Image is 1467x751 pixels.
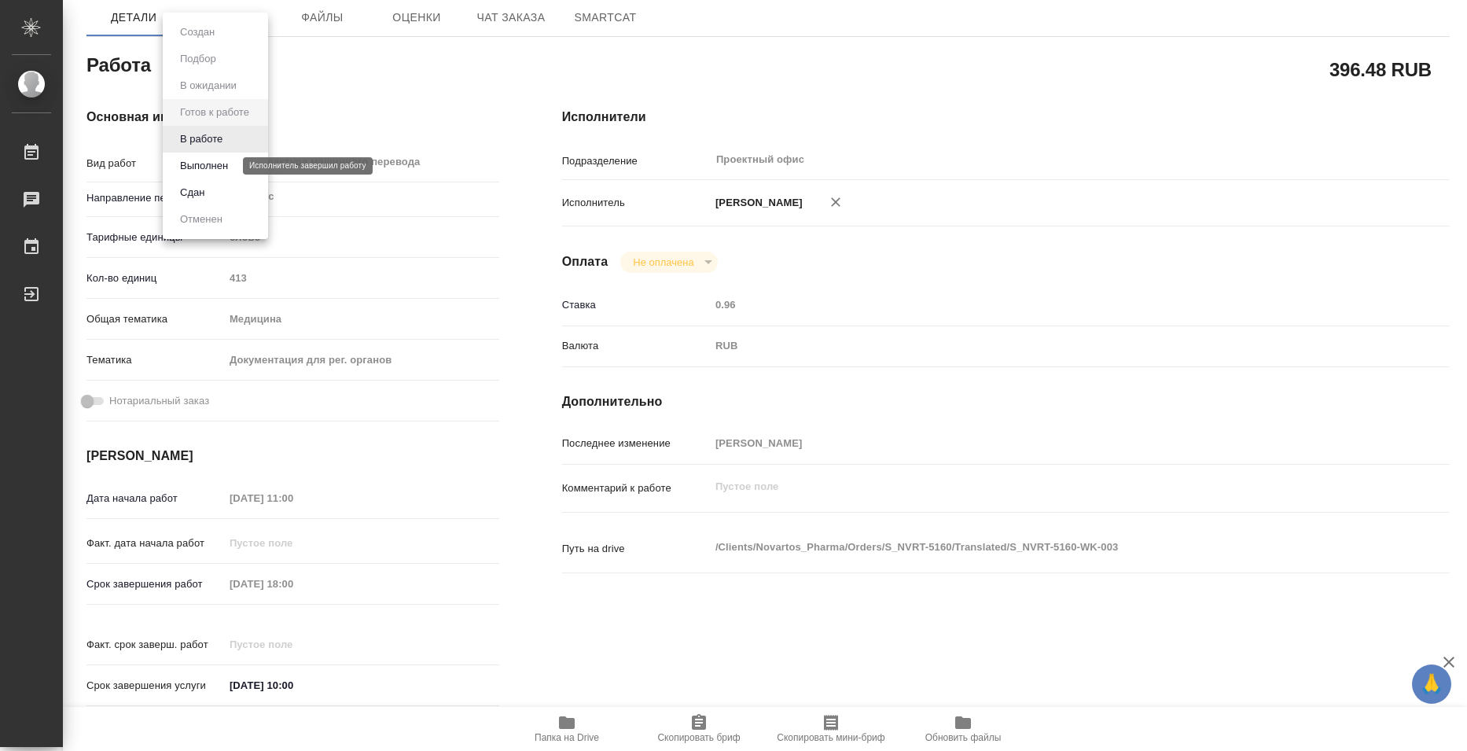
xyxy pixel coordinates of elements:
[175,104,254,121] button: Готов к работе
[175,157,233,175] button: Выполнен
[175,24,219,41] button: Создан
[175,211,227,228] button: Отменен
[175,131,227,148] button: В работе
[175,50,221,68] button: Подбор
[175,184,209,201] button: Сдан
[175,77,241,94] button: В ожидании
